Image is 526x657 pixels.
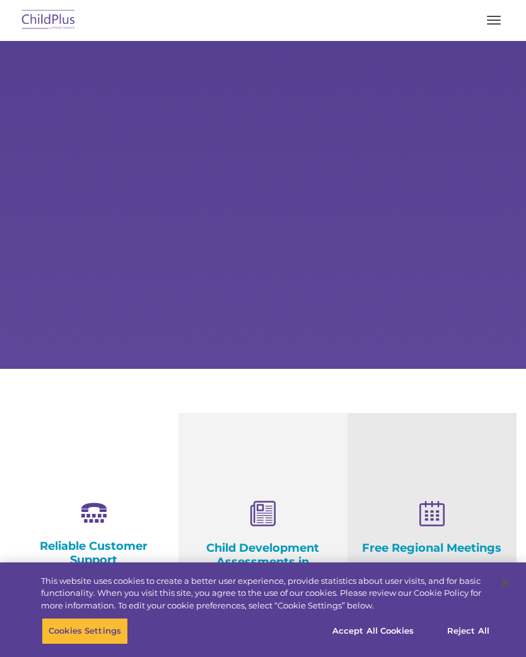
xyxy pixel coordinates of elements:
button: Accept All Cookies [325,618,421,644]
div: This website uses cookies to create a better user experience, provide statistics about user visit... [41,575,489,612]
button: Cookies Settings [42,618,128,644]
img: ChildPlus by Procare Solutions [19,6,78,35]
h4: Reliable Customer Support [19,539,169,567]
button: Close [492,569,520,596]
h4: Child Development Assessments in ChildPlus [188,541,338,583]
button: Reject All [429,618,508,644]
h4: Free Regional Meetings [357,541,507,555]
